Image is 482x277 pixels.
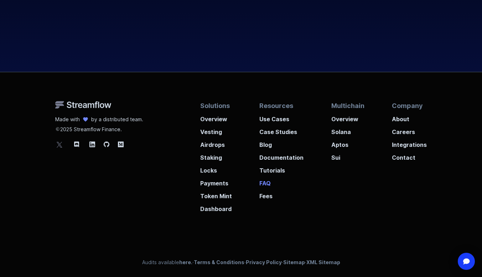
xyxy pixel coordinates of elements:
[259,123,304,136] a: Case Studies
[259,162,304,175] a: Tutorials
[259,101,304,111] p: Resources
[331,123,364,136] a: Solana
[392,149,427,162] a: Contact
[392,136,427,149] a: Integrations
[458,253,475,270] div: Open Intercom Messenger
[259,136,304,149] a: Blog
[55,116,80,123] p: Made with
[200,175,232,188] a: Payments
[392,101,427,111] p: Company
[259,188,304,200] a: Fees
[331,136,364,149] a: Aptos
[200,149,232,162] a: Staking
[283,259,305,265] a: Sitemap
[331,101,364,111] p: Multichain
[259,149,304,162] a: Documentation
[55,101,112,109] img: Streamflow Logo
[331,111,364,123] a: Overview
[306,259,340,265] a: XML Sitemap
[259,111,304,123] a: Use Cases
[331,149,364,162] a: Sui
[142,259,340,266] p: Audits available · · · ·
[200,162,232,175] a: Locks
[200,188,232,200] a: Token Mint
[179,259,192,265] a: here.
[392,123,427,136] a: Careers
[200,200,232,213] a: Dashboard
[200,101,232,111] p: Solutions
[200,123,232,136] a: Vesting
[246,259,282,265] a: Privacy Policy
[194,259,244,265] a: Terms & Conditions
[200,111,232,123] a: Overview
[200,136,232,149] a: Airdrops
[55,123,143,133] p: 2025 Streamflow Finance.
[91,116,143,123] p: by a distributed team.
[259,175,304,188] a: FAQ
[392,111,427,123] a: About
